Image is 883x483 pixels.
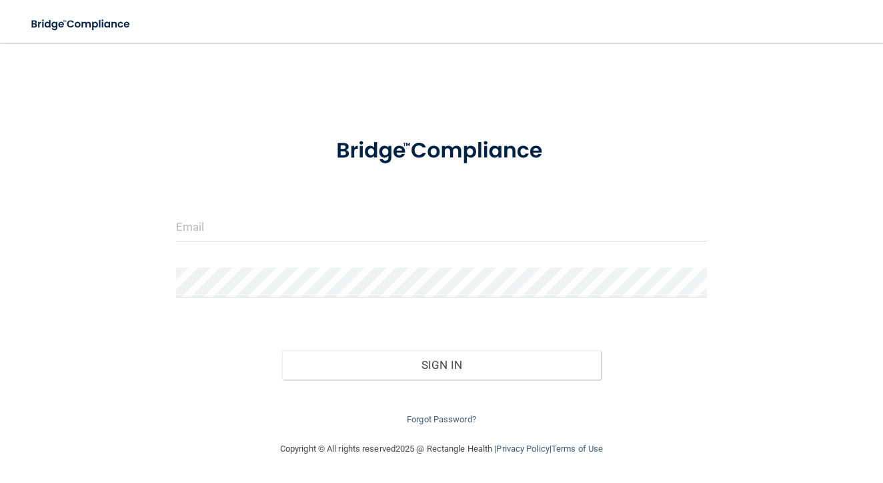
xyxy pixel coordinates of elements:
a: Forgot Password? [407,414,476,424]
button: Sign In [282,350,601,380]
div: Copyright © All rights reserved 2025 @ Rectangle Health | | [198,428,685,470]
input: Email [176,211,707,241]
a: Terms of Use [552,444,603,454]
img: bridge_compliance_login_screen.278c3ca4.svg [313,123,569,179]
img: bridge_compliance_login_screen.278c3ca4.svg [20,11,143,38]
a: Privacy Policy [496,444,549,454]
